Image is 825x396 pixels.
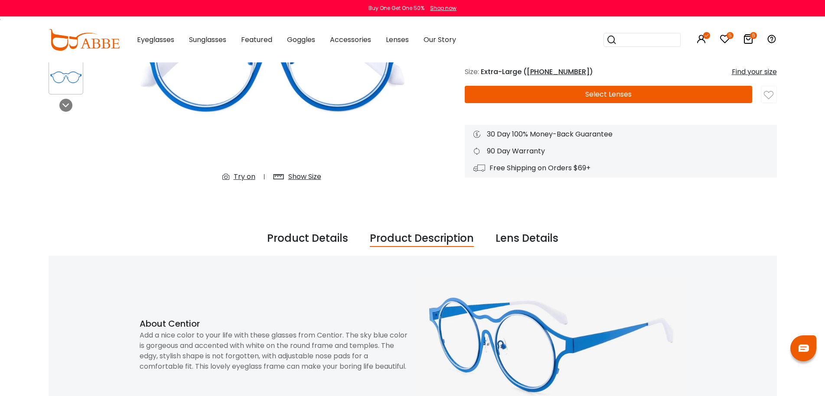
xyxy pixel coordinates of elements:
img: abbeglasses.com [49,29,120,51]
span: Our Story [424,35,456,45]
img: like [764,91,773,100]
i: 5 [727,32,734,39]
span: Sunglasses [189,35,226,45]
div: Product Details [267,230,348,247]
span: Lenses [386,35,409,45]
span: Goggles [287,35,315,45]
a: 5 [720,36,730,45]
div: Shop now [430,4,457,12]
span: Size: [465,67,479,77]
img: Centior Blue Metal Eyeglasses , NosePads Frames from ABBE Glasses [49,69,83,86]
span: Accessories [330,35,371,45]
div: Add a nice color to your life with these glasses from Centior. The sky blue color is gorgeous and... [140,330,408,372]
a: 6 [743,36,753,45]
div: 30 Day 100% Money-Back Guarantee [473,129,768,140]
div: Free Shipping on Orders $69+ [473,163,768,173]
span: Eyeglasses [137,35,174,45]
div: Lens Details [496,230,558,247]
img: chat [799,344,809,352]
a: Shop now [426,4,457,12]
div: Show Size [288,172,321,182]
div: About Centior [140,317,408,330]
div: Buy One Get One 50% [368,4,424,12]
span: Featured [241,35,272,45]
div: 90 Day Warranty [473,146,768,156]
div: Product Description [370,230,474,247]
button: Select Lenses [465,86,752,103]
span: [PHONE_NUMBER] [527,67,590,77]
i: 6 [750,32,757,39]
div: Find your size [732,67,777,77]
span: Extra-Large ( ) [481,67,593,77]
div: Try on [234,172,255,182]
